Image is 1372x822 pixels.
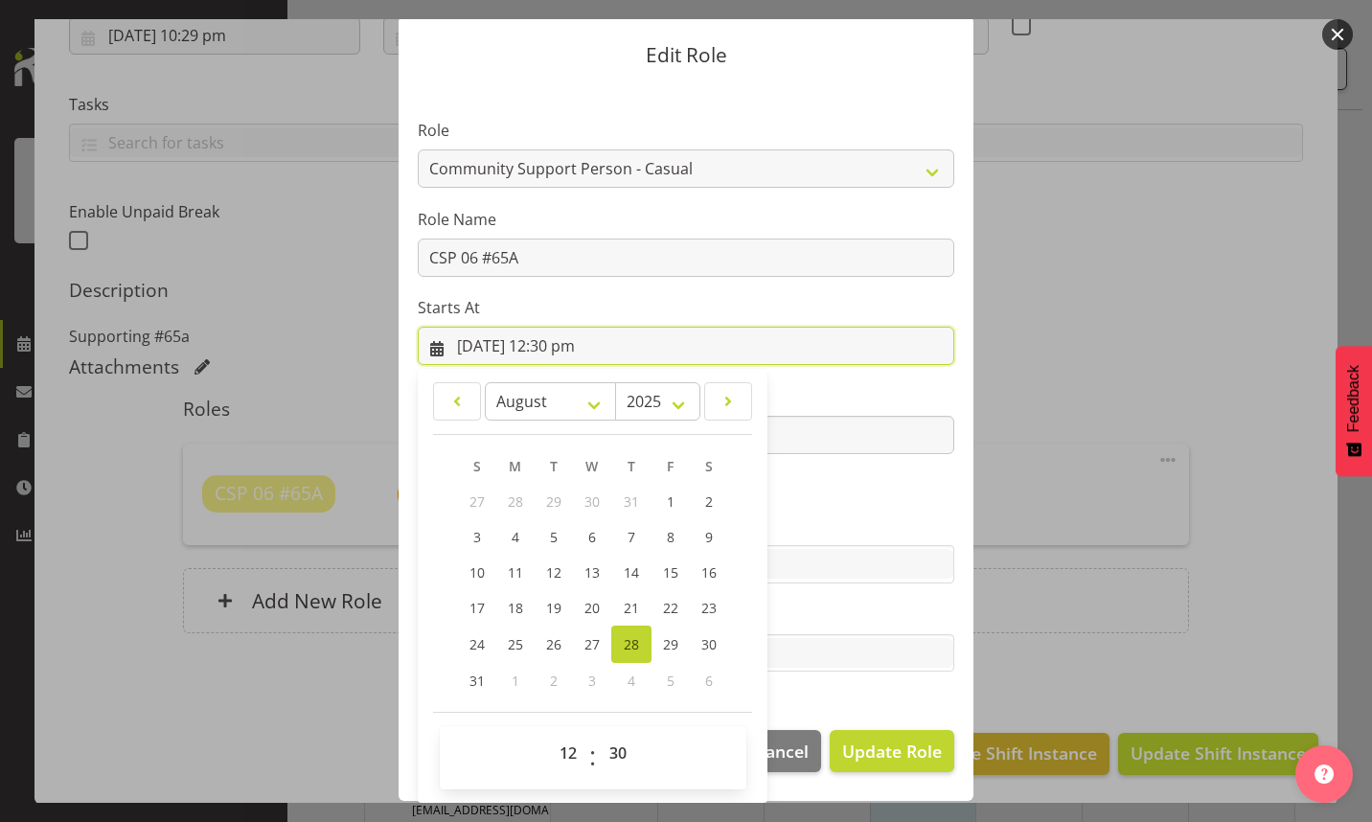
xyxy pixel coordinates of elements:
input: E.g. Waiter 1 [418,239,954,277]
a: 18 [496,590,535,626]
span: 31 [624,492,639,511]
span: 5 [667,672,675,690]
span: 14 [624,563,639,582]
span: 6 [588,528,596,546]
a: 23 [690,590,728,626]
a: 5 [535,519,573,555]
a: 31 [458,663,496,698]
span: S [473,457,481,475]
a: 8 [652,519,690,555]
span: 5 [550,528,558,546]
button: Feedback - Show survey [1336,346,1372,476]
span: 23 [701,599,717,617]
a: 19 [535,590,573,626]
span: 28 [508,492,523,511]
a: 3 [458,519,496,555]
span: 19 [546,599,561,617]
span: 27 [469,492,485,511]
span: : [589,734,596,782]
button: Update Role [830,730,954,772]
span: 16 [701,563,717,582]
span: 26 [546,635,561,653]
label: Role Name [418,208,954,231]
span: 21 [624,599,639,617]
span: 1 [667,492,675,511]
a: 12 [535,555,573,590]
a: 20 [573,590,611,626]
a: 14 [611,555,652,590]
a: 6 [573,519,611,555]
span: 15 [663,563,678,582]
span: 3 [473,528,481,546]
span: 29 [663,635,678,653]
span: 9 [705,528,713,546]
span: T [550,457,558,475]
a: 22 [652,590,690,626]
span: W [585,457,598,475]
label: Starts At [418,296,954,319]
span: 24 [469,635,485,653]
span: 22 [663,599,678,617]
span: 18 [508,599,523,617]
a: 11 [496,555,535,590]
a: 30 [690,626,728,663]
span: F [667,457,674,475]
a: 25 [496,626,535,663]
a: 13 [573,555,611,590]
span: 8 [667,528,675,546]
span: 27 [584,635,600,653]
img: help-xxl-2.png [1315,765,1334,784]
button: Cancel [742,730,820,772]
span: 2 [550,672,558,690]
span: 11 [508,563,523,582]
span: 28 [624,635,639,653]
a: 10 [458,555,496,590]
a: 27 [573,626,611,663]
span: 31 [469,672,485,690]
a: 28 [611,626,652,663]
span: 17 [469,599,485,617]
span: Update Role [842,739,942,764]
span: 20 [584,599,600,617]
span: T [628,457,635,475]
span: 6 [705,672,713,690]
span: M [509,457,521,475]
a: 26 [535,626,573,663]
label: Role [418,119,954,142]
span: Cancel [755,739,809,764]
a: 29 [652,626,690,663]
span: 7 [628,528,635,546]
span: Feedback [1345,365,1362,432]
span: 25 [508,635,523,653]
p: Edit Role [418,45,954,65]
span: 4 [512,528,519,546]
a: 9 [690,519,728,555]
a: 16 [690,555,728,590]
a: 1 [652,484,690,519]
a: 15 [652,555,690,590]
a: 7 [611,519,652,555]
input: Click to select... [418,327,954,365]
span: 4 [628,672,635,690]
span: 29 [546,492,561,511]
span: 12 [546,563,561,582]
span: 1 [512,672,519,690]
a: 4 [496,519,535,555]
a: 2 [690,484,728,519]
span: 10 [469,563,485,582]
span: 30 [584,492,600,511]
span: S [705,457,713,475]
span: 30 [701,635,717,653]
span: 13 [584,563,600,582]
span: 2 [705,492,713,511]
a: 24 [458,626,496,663]
a: 21 [611,590,652,626]
span: 3 [588,672,596,690]
a: 17 [458,590,496,626]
